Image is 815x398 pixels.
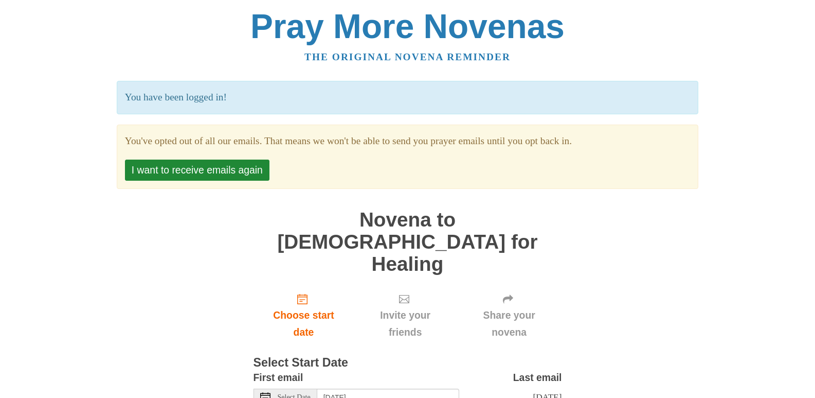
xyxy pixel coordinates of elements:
[354,285,456,347] div: Click "Next" to confirm your start date first.
[264,307,344,341] span: Choose start date
[125,160,269,181] button: I want to receive emails again
[467,307,552,341] span: Share your novena
[253,369,303,386] label: First email
[253,356,562,370] h3: Select Start Date
[513,369,562,386] label: Last email
[457,285,562,347] div: Click "Next" to confirm your start date first.
[125,133,690,150] section: You've opted out of all our emails. That means we won't be able to send you prayer emails until y...
[364,307,446,341] span: Invite your friends
[117,81,698,114] p: You have been logged in!
[304,51,511,62] a: The original novena reminder
[250,7,565,45] a: Pray More Novenas
[253,285,354,347] a: Choose start date
[253,209,562,275] h1: Novena to [DEMOGRAPHIC_DATA] for Healing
